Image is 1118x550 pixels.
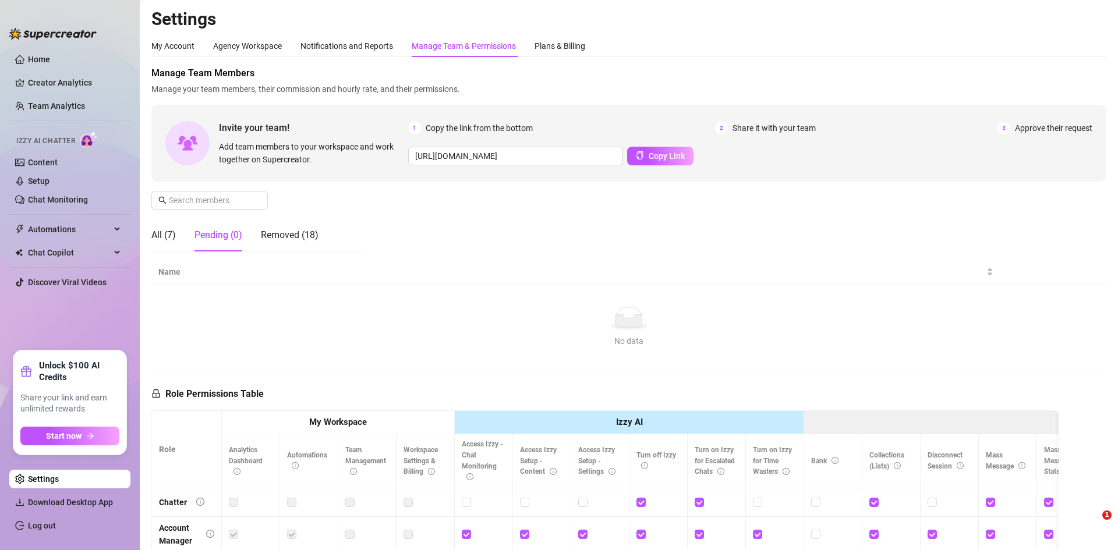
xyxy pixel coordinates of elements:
span: thunderbolt [15,225,24,234]
span: Chat Copilot [28,243,111,262]
span: Turn off Izzy [636,451,676,470]
span: 1 [1102,510,1112,520]
span: info-circle [196,498,204,506]
span: lock [151,389,161,398]
button: Start nowarrow-right [20,427,119,445]
span: Invite your team! [219,120,408,135]
span: info-circle [608,468,615,475]
img: Chat Copilot [15,249,23,257]
span: Access Izzy - Chat Monitoring [462,440,503,481]
button: Copy Link [627,147,694,165]
img: AI Chatter [80,131,98,148]
span: Download Desktop App [28,498,113,507]
span: arrow-right [86,432,94,440]
span: Mass Message [986,451,1025,470]
span: info-circle [641,462,648,469]
span: Disconnect Session [928,451,964,470]
span: Add team members to your workspace and work together on Supercreator. [219,140,404,166]
strong: Izzy AI [616,417,643,427]
a: Chat Monitoring [28,195,88,204]
span: download [15,498,24,507]
span: Share it with your team [733,122,816,134]
th: Name [151,261,1000,283]
div: Agency Workspace [213,40,282,52]
span: 3 [997,122,1010,134]
span: Access Izzy Setup - Settings [578,446,615,476]
div: Notifications and Reports [300,40,393,52]
span: Bank [811,457,838,465]
div: Plans & Billing [535,40,585,52]
span: Analytics Dashboard [229,446,263,476]
span: info-circle [206,530,214,538]
span: Copy the link from the bottom [426,122,533,134]
span: Team Management [345,446,386,476]
div: Chatter [159,496,187,509]
span: info-circle [894,462,901,469]
th: Role [152,411,222,488]
div: Removed (18) [261,228,319,242]
span: Turn on Izzy for Time Wasters [753,446,792,476]
span: gift [20,366,32,377]
span: Start now [46,431,82,441]
a: Home [28,55,50,64]
img: logo-BBDzfeDw.svg [9,28,97,40]
span: Collections (Lists) [869,451,904,470]
a: Log out [28,521,56,530]
a: Settings [28,474,59,484]
span: info-circle [292,462,299,469]
span: info-circle [832,457,838,464]
span: Automations [28,220,111,239]
span: 2 [715,122,728,134]
div: Account Manager [159,521,197,547]
a: Creator Analytics [28,73,121,92]
div: Manage Team & Permissions [412,40,516,52]
h5: Role Permissions Table [151,387,264,401]
span: Automations [287,451,327,470]
iframe: Intercom live chat [1078,510,1106,538]
span: Manage Team Members [151,66,1106,80]
span: info-circle [466,473,473,480]
strong: My Workspace [309,417,367,427]
span: Mass Message Stats [1044,446,1072,476]
strong: Unlock $100 AI Credits [39,360,119,383]
div: My Account [151,40,194,52]
span: Turn on Izzy for Escalated Chats [695,446,735,476]
span: Manage your team members, their commission and hourly rate, and their permissions. [151,83,1106,95]
a: Discover Viral Videos [28,278,107,287]
a: Team Analytics [28,101,85,111]
span: info-circle [717,468,724,475]
span: Workspace Settings & Billing [404,446,438,476]
span: copy [636,151,644,159]
div: No data [163,335,1095,347]
span: info-circle [957,462,964,469]
span: info-circle [550,468,557,475]
span: info-circle [783,468,790,475]
span: info-circle [1018,462,1025,469]
div: Pending (0) [194,228,242,242]
span: Access Izzy Setup - Content [520,446,557,476]
span: info-circle [233,468,240,475]
a: Setup [28,176,49,186]
input: Search members [169,194,252,207]
span: Approve their request [1015,122,1092,134]
span: info-circle [350,468,357,475]
span: Copy Link [649,151,685,161]
div: All (7) [151,228,176,242]
a: Content [28,158,58,167]
span: search [158,196,167,204]
span: Share your link and earn unlimited rewards [20,392,119,415]
span: Izzy AI Chatter [16,136,75,147]
span: 1 [408,122,421,134]
span: info-circle [428,468,435,475]
h2: Settings [151,8,1106,30]
span: Name [158,265,984,278]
